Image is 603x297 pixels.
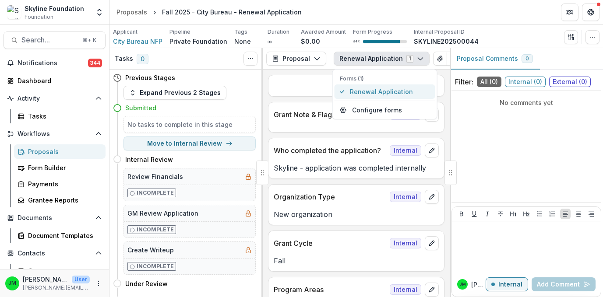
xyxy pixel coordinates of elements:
[425,236,439,250] button: edit
[471,280,486,289] p: [PERSON_NAME]
[93,3,106,21] button: Open entity switcher
[301,28,346,36] p: Awarded Amount
[495,209,506,219] button: Strike
[390,145,421,156] span: Internal
[14,161,106,175] a: Form Builder
[72,276,90,283] p: User
[532,277,596,291] button: Add Comment
[459,282,466,287] div: Jenny Montoya
[243,52,257,66] button: Toggle View Cancelled Tasks
[115,55,133,63] h3: Tasks
[549,77,591,87] span: External ( 0 )
[4,73,106,88] a: Dashboard
[525,56,529,62] span: 0
[414,28,465,36] p: Internal Proposal ID
[137,189,174,197] p: Incomplete
[28,266,99,276] div: Grantees
[28,163,99,172] div: Form Builder
[123,136,256,150] button: Move to Internal Review
[81,35,98,45] div: ⌘ + K
[14,264,106,278] a: Grantees
[125,103,156,112] h4: Submitted
[274,109,386,120] p: Grant Note & Flags
[353,28,392,36] p: Form Progress
[425,283,439,297] button: edit
[14,193,106,207] a: Grantee Reports
[450,48,540,70] button: Proposal Comments
[137,226,174,234] p: Incomplete
[353,38,360,45] p: 84 %
[4,127,106,141] button: Open Workflows
[88,59,102,67] span: 344
[340,75,430,83] p: Forms (1)
[498,281,522,288] p: Internal
[18,214,92,222] span: Documents
[18,95,92,102] span: Activity
[4,31,106,49] button: Search...
[508,209,518,219] button: Heading 1
[390,192,421,202] span: Internal
[482,209,493,219] button: Italicize
[390,284,421,295] span: Internal
[274,284,386,295] p: Program Areas
[18,250,92,257] span: Contacts
[28,231,99,240] div: Document Templates
[113,6,151,18] a: Proposals
[123,86,226,100] button: Expand Previous 2 Stages
[573,209,584,219] button: Align Center
[4,91,106,105] button: Open Activity
[414,37,479,46] p: SKYLINE202500044
[234,28,247,36] p: Tags
[425,143,439,157] button: edit
[169,28,190,36] p: Pipeline
[18,59,88,67] span: Notifications
[18,130,92,138] span: Workflows
[28,196,99,205] div: Grantee Reports
[582,3,599,21] button: Get Help
[521,209,532,219] button: Heading 2
[425,190,439,204] button: edit
[7,5,21,19] img: Skyline Foundation
[113,37,162,46] a: City Bureau NFP
[14,144,106,159] a: Proposals
[547,209,557,219] button: Ordered List
[560,209,571,219] button: Align Left
[274,163,439,173] p: Skyline - application was completed internally
[274,209,439,220] p: New organization
[14,109,106,123] a: Tasks
[268,28,289,36] p: Duration
[274,145,386,156] p: Who completed the application?
[8,280,16,286] div: Jenny Montoya
[469,209,480,219] button: Underline
[127,245,174,255] h5: Create Writeup
[14,177,106,191] a: Payments
[301,37,320,46] p: $0.00
[23,284,90,292] p: [PERSON_NAME][EMAIL_ADDRESS][DOMAIN_NAME]
[14,228,106,243] a: Document Templates
[266,52,326,66] button: Proposal
[28,147,99,156] div: Proposals
[234,37,251,46] p: None
[137,262,174,270] p: Incomplete
[586,209,596,219] button: Align Right
[505,77,546,87] span: Internal ( 0 )
[534,209,545,219] button: Bullet List
[137,54,148,64] span: 0
[390,238,421,248] span: Internal
[127,209,198,218] h5: GM Review Application
[116,7,147,17] div: Proposals
[93,278,104,289] button: More
[433,52,447,66] button: View Attached Files
[561,3,578,21] button: Partners
[334,52,430,66] button: Renewal Application1
[4,246,106,260] button: Open Contacts
[4,56,106,70] button: Notifications344
[127,172,183,181] h5: Review Financials
[23,275,68,284] p: [PERSON_NAME]
[28,112,99,121] div: Tasks
[274,255,439,266] p: Fall
[127,120,252,129] h5: No tasks to complete in this stage
[4,211,106,225] button: Open Documents
[125,279,168,288] h4: Under Review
